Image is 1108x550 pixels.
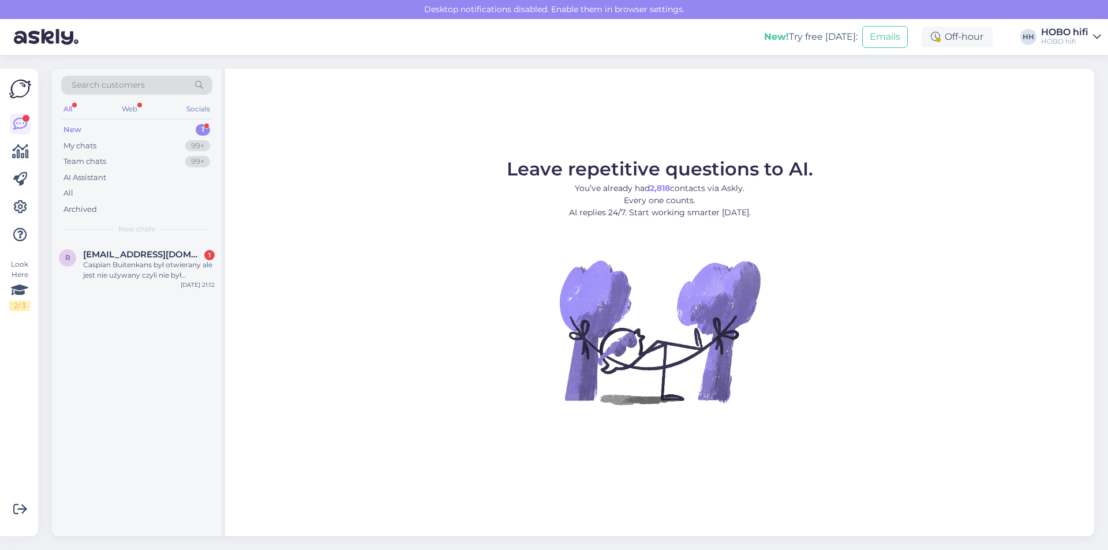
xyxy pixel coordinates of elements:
[63,204,97,215] div: Archived
[72,79,145,91] span: Search customers
[118,224,155,234] span: New chats
[63,124,81,136] div: New
[9,259,30,311] div: Look Here
[862,26,908,48] button: Emails
[204,250,215,260] div: 1
[1041,28,1101,46] a: HOBO hifiHOBO hifi
[83,249,203,260] span: remigiusz1982@interia.pl
[1041,28,1088,37] div: HOBO hifi
[185,156,210,167] div: 99+
[119,102,140,117] div: Web
[1020,29,1036,45] div: HH
[196,124,210,136] div: 1
[507,158,813,180] span: Leave repetitive questions to AI.
[507,182,813,219] p: You’ve already had contacts via Askly. Every one counts. AI replies 24/7. Start working smarter [...
[185,140,210,152] div: 99+
[63,156,106,167] div: Team chats
[1041,37,1088,46] div: HOBO hifi
[556,228,763,436] img: No Chat active
[764,31,789,42] b: New!
[9,301,30,311] div: 2 / 3
[184,102,212,117] div: Socials
[65,253,70,262] span: r
[61,102,74,117] div: All
[63,172,106,184] div: AI Assistant
[650,183,670,193] b: 2,818
[922,27,993,47] div: Off-hour
[764,30,858,44] div: Try free [DATE]:
[83,260,215,280] div: Caspian Buitenkans był otwierany ale jest nie używany czyli nie był włączony ani razu?
[63,140,96,152] div: My chats
[181,280,215,289] div: [DATE] 21:12
[63,188,73,199] div: All
[9,78,31,100] img: Askly Logo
